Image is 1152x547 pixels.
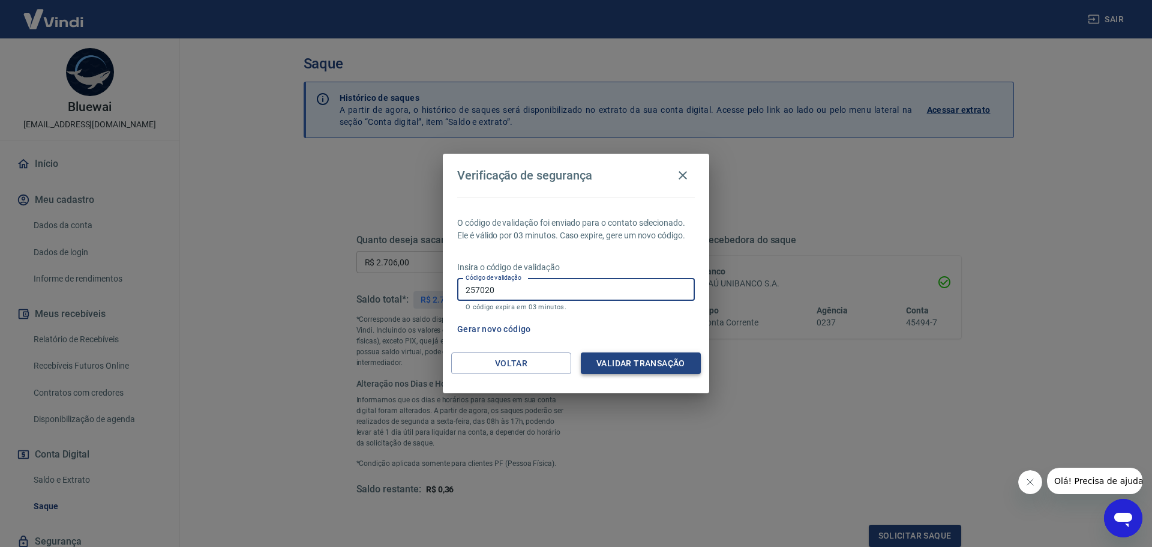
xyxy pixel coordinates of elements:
p: O código expira em 03 minutos. [466,303,686,311]
label: Código de validação [466,273,521,282]
p: Insira o código de validação [457,261,695,274]
button: Validar transação [581,352,701,375]
span: Olá! Precisa de ajuda? [7,8,101,18]
button: Gerar novo código [452,318,536,340]
iframe: Mensagem da empresa [1047,468,1142,494]
iframe: Botão para abrir a janela de mensagens [1104,499,1142,537]
h4: Verificação de segurança [457,168,592,183]
button: Voltar [451,352,571,375]
iframe: Fechar mensagem [1018,470,1042,494]
p: O código de validação foi enviado para o contato selecionado. Ele é válido por 03 minutos. Caso e... [457,217,695,242]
